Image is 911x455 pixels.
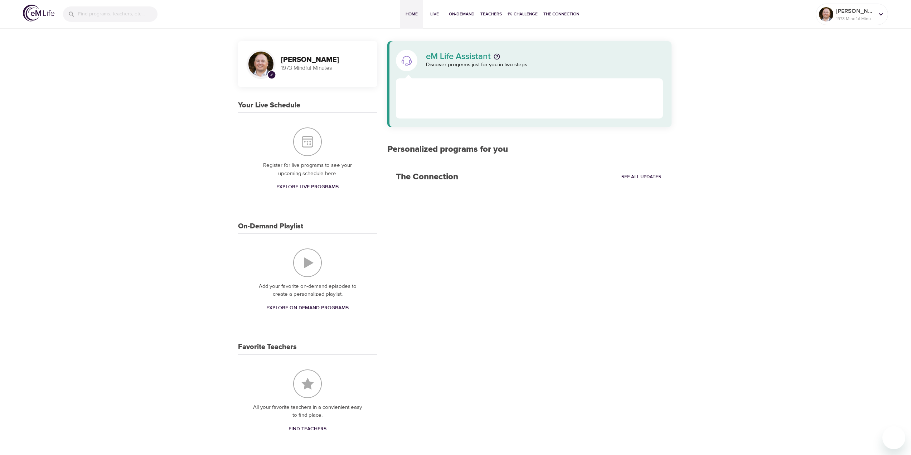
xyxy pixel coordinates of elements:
[403,10,420,18] span: Home
[882,426,905,449] iframe: Button to launch messaging window
[281,56,369,64] h3: [PERSON_NAME]
[836,15,874,22] p: 1973 Mindful Minutes
[263,301,352,315] a: Explore On-Demand Programs
[238,222,303,231] h3: On-Demand Playlist
[266,304,349,313] span: Explore On-Demand Programs
[273,180,341,194] a: Explore Live Programs
[238,101,300,110] h3: Your Live Schedule
[252,403,363,420] p: All your favorite teachers in a convienient easy to find place.
[252,282,363,299] p: Add your favorite on-demand episodes to create a personalized playlist.
[23,5,54,21] img: logo
[293,248,322,277] img: On-Demand Playlist
[248,52,273,77] img: Remy Sharp
[293,369,322,398] img: Favorite Teachers
[252,161,363,178] p: Register for live programs to see your upcoming schedule here.
[819,7,833,21] img: Remy Sharp
[508,10,538,18] span: 1% Challenge
[281,64,369,72] p: 1973 Mindful Minutes
[238,343,297,351] h3: Favorite Teachers
[293,127,322,156] img: Your Live Schedule
[621,173,661,181] span: See All Updates
[286,422,329,436] a: Find Teachers
[387,163,467,191] h2: The Connection
[387,144,672,155] h2: Personalized programs for you
[543,10,579,18] span: The Connection
[620,171,663,183] a: See All Updates
[426,52,491,61] p: eM Life Assistant
[276,183,339,192] span: Explore Live Programs
[426,10,443,18] span: Live
[449,10,475,18] span: On-Demand
[289,425,326,434] span: Find Teachers
[401,55,412,66] img: eM Life Assistant
[480,10,502,18] span: Teachers
[78,6,158,22] input: Find programs, teachers, etc...
[426,61,663,69] p: Discover programs just for you in two steps
[836,7,874,15] p: [PERSON_NAME]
